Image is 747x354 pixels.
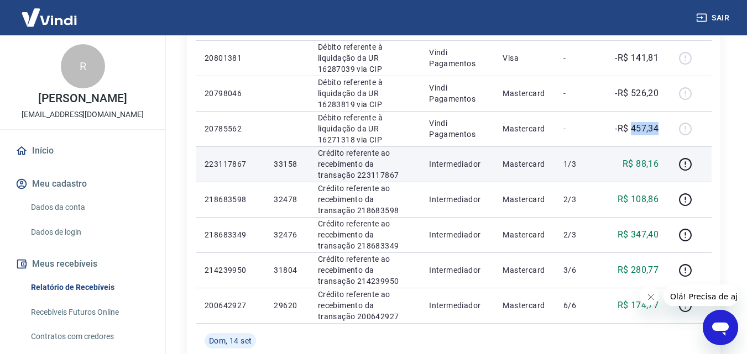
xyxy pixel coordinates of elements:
[429,47,485,69] p: Vindi Pagamentos
[27,276,152,299] a: Relatório de Recebíveis
[318,41,411,75] p: Débito referente à liquidação da UR 16287039 via CIP
[274,229,300,240] p: 32476
[27,196,152,219] a: Dados da conta
[563,158,596,170] p: 1/3
[318,77,411,110] p: Débito referente à liquidação da UR 16283819 via CIP
[205,229,256,240] p: 218683349
[13,252,152,276] button: Meus recebíveis
[274,300,300,311] p: 29620
[274,265,300,276] p: 31804
[27,301,152,324] a: Recebíveis Futuros Online
[429,265,485,276] p: Intermediador
[503,300,546,311] p: Mastercard
[618,263,659,277] p: R$ 280,77
[205,265,256,276] p: 214239950
[205,123,256,134] p: 20785562
[618,228,659,241] p: R$ 347,40
[503,123,546,134] p: Mastercard
[503,158,546,170] p: Mastercard
[615,51,659,65] p: -R$ 141,81
[209,335,252,346] span: Dom, 14 set
[640,286,659,305] iframe: Fechar mensagem
[13,139,152,163] a: Início
[38,93,127,104] p: [PERSON_NAME]
[13,1,85,34] img: Vindi
[7,8,93,17] span: Olá! Precisa de ajuda?
[429,194,485,205] p: Intermediador
[205,158,256,170] p: 223117867
[503,52,546,64] p: Visa
[664,284,738,306] iframe: Mensagem da empresa
[563,300,596,311] p: 6/6
[615,87,659,100] p: -R$ 526,20
[503,265,546,276] p: Mastercard
[429,158,485,170] p: Intermediador
[318,218,411,251] p: Crédito referente ao recebimento da transação 218683349
[27,221,152,244] a: Dados de login
[429,300,485,311] p: Intermediador
[615,122,659,135] p: -R$ 457,34
[274,158,300,170] p: 33158
[27,325,152,348] a: Contratos com credores
[503,229,546,240] p: Mastercard
[205,194,256,205] p: 218683598
[318,253,411,287] p: Crédito referente ao recebimento da transação 214239950
[563,194,596,205] p: 2/3
[563,88,596,99] p: -
[618,299,659,312] p: R$ 174,77
[503,88,546,99] p: Mastercard
[205,52,256,64] p: 20801381
[618,193,659,206] p: R$ 108,86
[429,82,485,104] p: Vindi Pagamentos
[703,310,738,345] iframe: Botão para abrir a janela de mensagens
[623,157,659,171] p: R$ 88,16
[563,229,596,240] p: 2/3
[205,88,256,99] p: 20798046
[429,118,485,140] p: Vindi Pagamentos
[318,112,411,145] p: Débito referente à liquidação da UR 16271318 via CIP
[274,194,300,205] p: 32478
[429,229,485,240] p: Intermediador
[694,8,734,28] button: Sair
[563,52,596,64] p: -
[61,44,105,88] div: R
[563,123,596,134] p: -
[503,194,546,205] p: Mastercard
[318,183,411,216] p: Crédito referente ao recebimento da transação 218683598
[318,147,411,181] p: Crédito referente ao recebimento da transação 223117867
[205,300,256,311] p: 200642927
[22,109,144,120] p: [EMAIL_ADDRESS][DOMAIN_NAME]
[318,289,411,322] p: Crédito referente ao recebimento da transação 200642927
[563,265,596,276] p: 3/6
[13,172,152,196] button: Meu cadastro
